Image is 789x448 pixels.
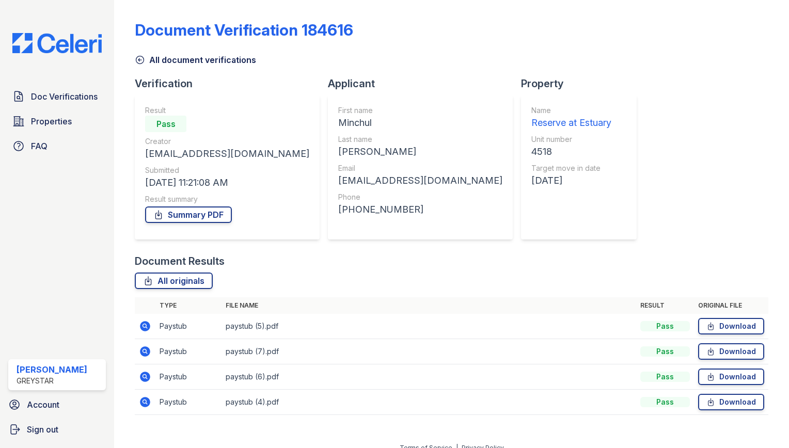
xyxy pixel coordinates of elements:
[640,321,690,331] div: Pass
[636,297,694,314] th: Result
[531,145,611,159] div: 4518
[145,105,309,116] div: Result
[640,397,690,407] div: Pass
[155,390,222,415] td: Paystub
[531,105,611,116] div: Name
[145,175,309,190] div: [DATE] 11:21:08 AM
[338,105,502,116] div: First name
[145,165,309,175] div: Submitted
[338,173,502,188] div: [EMAIL_ADDRESS][DOMAIN_NAME]
[698,394,764,410] a: Download
[222,364,636,390] td: paystub (6).pdf
[135,54,256,66] a: All document verifications
[531,134,611,145] div: Unit number
[222,314,636,339] td: paystub (5).pdf
[531,163,611,173] div: Target move in date
[135,76,328,91] div: Verification
[531,173,611,188] div: [DATE]
[8,111,106,132] a: Properties
[338,192,502,202] div: Phone
[145,136,309,147] div: Creator
[31,140,48,152] span: FAQ
[698,369,764,385] a: Download
[694,297,768,314] th: Original file
[27,398,59,411] span: Account
[145,147,309,161] div: [EMAIL_ADDRESS][DOMAIN_NAME]
[8,136,106,156] a: FAQ
[338,202,502,217] div: [PHONE_NUMBER]
[640,346,690,357] div: Pass
[222,297,636,314] th: File name
[698,318,764,334] a: Download
[338,134,502,145] div: Last name
[4,419,110,440] a: Sign out
[155,314,222,339] td: Paystub
[222,339,636,364] td: paystub (7).pdf
[4,33,110,53] img: CE_Logo_Blue-a8612792a0a2168367f1c8372b55b34899dd931a85d93a1a3d3e32e68fde9ad4.png
[145,194,309,204] div: Result summary
[531,116,611,130] div: Reserve at Estuary
[8,86,106,107] a: Doc Verifications
[135,254,225,268] div: Document Results
[640,372,690,382] div: Pass
[328,76,521,91] div: Applicant
[698,343,764,360] a: Download
[135,273,213,289] a: All originals
[27,423,58,436] span: Sign out
[521,76,645,91] div: Property
[155,297,222,314] th: Type
[4,394,110,415] a: Account
[338,145,502,159] div: [PERSON_NAME]
[155,339,222,364] td: Paystub
[17,376,87,386] div: Greystar
[31,115,72,127] span: Properties
[145,116,186,132] div: Pass
[338,116,502,130] div: Minchul
[135,21,353,39] div: Document Verification 184616
[155,364,222,390] td: Paystub
[145,206,232,223] a: Summary PDF
[222,390,636,415] td: paystub (4).pdf
[531,105,611,130] a: Name Reserve at Estuary
[338,163,502,173] div: Email
[17,363,87,376] div: [PERSON_NAME]
[31,90,98,103] span: Doc Verifications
